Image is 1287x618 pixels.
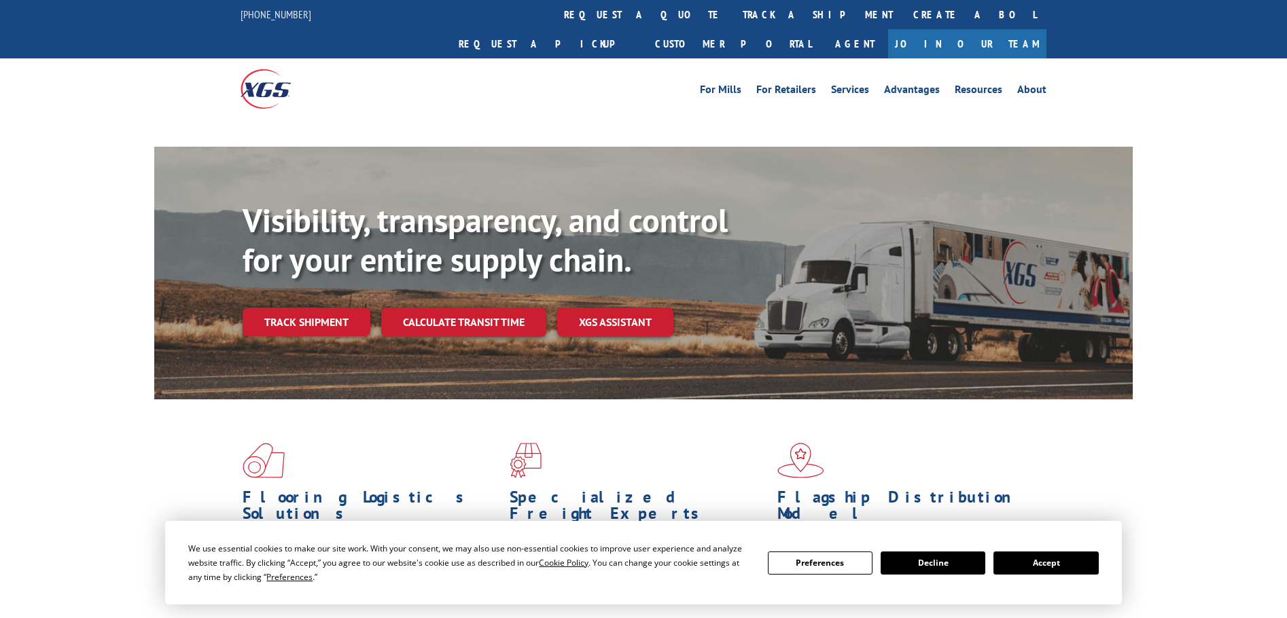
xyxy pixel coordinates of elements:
[448,29,645,58] a: Request a pickup
[188,541,751,584] div: We use essential cookies to make our site work. With your consent, we may also use non-essential ...
[645,29,822,58] a: Customer Portal
[777,489,1034,528] h1: Flagship Distribution Model
[243,489,499,528] h1: Flooring Logistics Solutions
[822,29,888,58] a: Agent
[510,489,766,528] h1: Specialized Freight Experts
[165,521,1122,604] div: Cookie Consent Prompt
[881,551,985,575] button: Decline
[241,7,311,21] a: [PHONE_NUMBER]
[768,551,872,575] button: Preferences
[243,308,370,336] a: Track shipment
[381,308,546,337] a: Calculate transit time
[243,199,728,280] b: Visibility, transparency, and control for your entire supply chain.
[888,29,1046,58] a: Join Our Team
[539,557,588,568] span: Cookie Policy
[266,571,313,583] span: Preferences
[777,443,824,478] img: xgs-icon-flagship-distribution-model-red
[756,84,816,99] a: For Retailers
[955,84,1002,99] a: Resources
[243,443,285,478] img: xgs-icon-total-supply-chain-intelligence-red
[884,84,940,99] a: Advantages
[243,589,412,605] a: Learn More >
[510,443,542,478] img: xgs-icon-focused-on-flooring-red
[993,551,1098,575] button: Accept
[700,84,741,99] a: For Mills
[510,589,679,605] a: Learn More >
[831,84,869,99] a: Services
[557,308,673,337] a: XGS ASSISTANT
[1017,84,1046,99] a: About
